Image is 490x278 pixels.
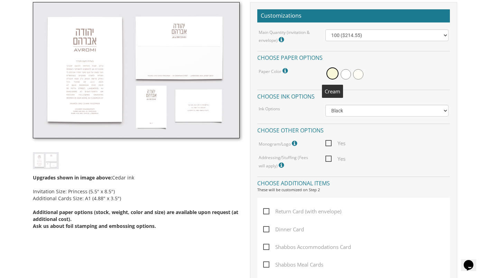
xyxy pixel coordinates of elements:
label: Main Quantity (invitation & envelope) [259,29,315,44]
div: Cedar ink Invitation Size: Princess (5.5" x 8.5") Additional Cards Size: A1 (4.88" x 3.5") [33,169,240,230]
iframe: chat widget [461,250,483,271]
label: Addressing/Stuffing (Fees will apply) [259,155,315,169]
label: Monogram/Logo [259,139,299,148]
img: bminv-thumb-3.jpg [33,152,59,169]
span: Shabbos Meal Cards [263,260,323,269]
span: Upgrades shown in image above: [33,174,112,181]
div: These will be customized on Step 2 [257,187,450,193]
h4: Choose paper options [257,51,450,63]
h4: Choose additional items [257,176,450,188]
span: Ask us about foil stamping and embossing options. [33,223,156,229]
label: Ink Options [259,106,280,112]
span: Additional paper options (stock, weight, color and size) are available upon request (at additiona... [33,209,238,222]
span: Yes [325,155,345,163]
span: Yes [325,139,345,148]
h2: Customizations [257,9,450,22]
h4: Choose ink options [257,90,450,102]
span: Return Card (with envelope) [263,207,341,216]
h4: Choose other options [257,123,450,136]
span: Dinner Card [263,225,304,234]
img: bminv-thumb-3.jpg [33,2,240,138]
span: Shabbos Accommodations Card [263,243,351,251]
label: Paper Color [259,66,289,75]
